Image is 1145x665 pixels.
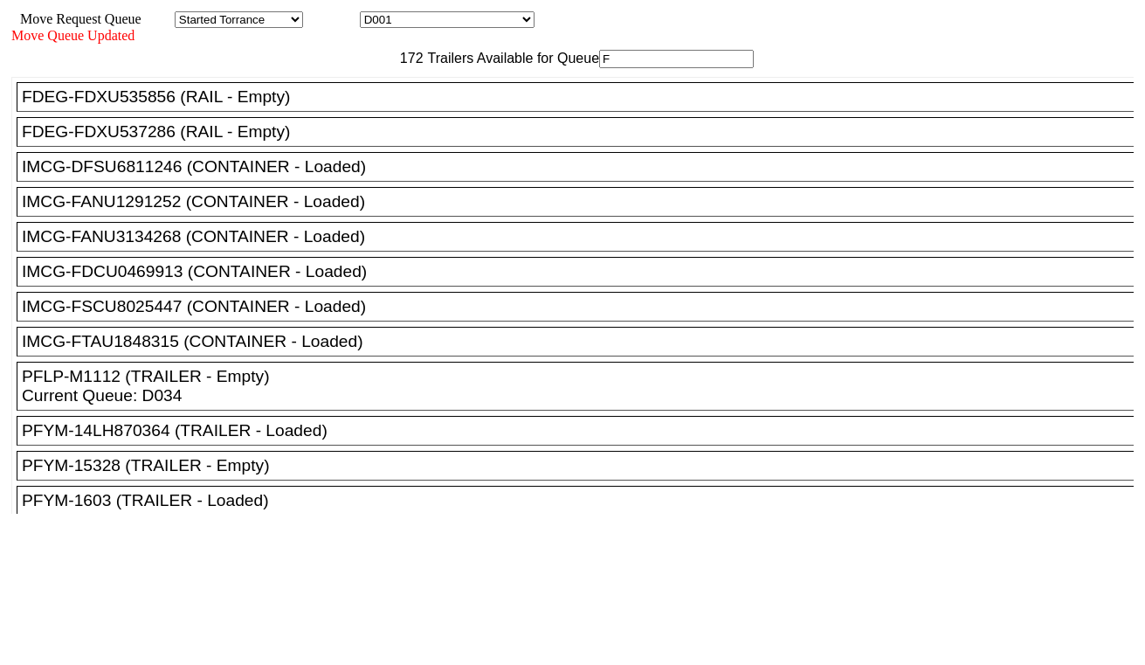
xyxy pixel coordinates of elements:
[391,51,424,66] span: 172
[22,367,1144,386] div: PFLP-M1112 (TRAILER - Empty)
[307,11,356,26] span: Location
[22,87,1144,107] div: FDEG-FDXU535856 (RAIL - Empty)
[599,50,754,68] input: Filter Available Trailers
[11,11,141,26] span: Move Request Queue
[22,227,1144,246] div: IMCG-FANU3134268 (CONTAINER - Loaded)
[144,11,171,26] span: Area
[22,157,1144,177] div: IMCG-DFSU6811246 (CONTAINER - Loaded)
[22,297,1144,316] div: IMCG-FSCU8025447 (CONTAINER - Loaded)
[11,28,135,43] span: Move Queue Updated
[22,192,1144,211] div: IMCG-FANU1291252 (CONTAINER - Loaded)
[22,491,1144,510] div: PFYM-1603 (TRAILER - Loaded)
[22,421,1144,440] div: PFYM-14LH870364 (TRAILER - Loaded)
[22,262,1144,281] div: IMCG-FDCU0469913 (CONTAINER - Loaded)
[22,122,1144,142] div: FDEG-FDXU537286 (RAIL - Empty)
[22,332,1144,351] div: IMCG-FTAU1848315 (CONTAINER - Loaded)
[22,456,1144,475] div: PFYM-15328 (TRAILER - Empty)
[424,51,600,66] span: Trailers Available for Queue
